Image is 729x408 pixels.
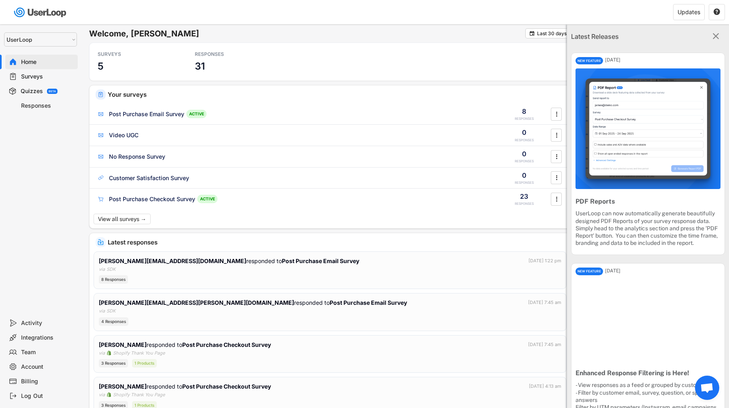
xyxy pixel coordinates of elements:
div: Billing [21,378,75,385]
div: RESPONSES [195,51,268,57]
div: via [99,391,105,398]
div: 4 Responses [99,317,128,326]
strong: Post Purchase Checkout Survey [182,341,271,348]
div: responded to [99,298,407,307]
div: SURVEYS [98,51,171,57]
div: RESPONSES [515,202,534,206]
text:  [556,110,557,118]
h6: Welcome, [PERSON_NAME] [89,28,525,39]
strong: Post Purchase Email Survey [282,257,359,264]
div: [DATE] 4:13 am [529,383,561,390]
div: 0 [522,171,526,180]
div: 0 [522,149,526,158]
div: responded to [99,257,359,265]
button:  [713,8,720,16]
div: Updates [678,9,700,15]
button:  [529,30,535,36]
text:  [530,30,535,36]
div: [DATE] 1:22 pm [529,257,561,264]
div: UserLoop can now automatically generate beautifully designed PDF Reports of your survey response ... [576,210,720,246]
div: ACTIVE [197,195,217,203]
div: Responses [21,102,75,110]
div: RESPONSES [515,181,534,185]
div: Home [21,58,75,66]
div: No Response Survey [109,153,165,161]
div: Surveys [21,73,75,81]
div: 1 Products [132,359,157,368]
text:  [556,195,557,203]
div: Quizzes [21,87,43,95]
div: via [99,266,105,273]
div: Your surveys [108,91,565,98]
div: RESPONSES [515,159,534,164]
img: 1156660_ecommerce_logo_shopify_icon%20%281%29.png [107,392,111,397]
div: 8 Responses [99,275,128,284]
img: CleanShot%202025-09-23%20at%2013.55.41%402x.png [576,68,720,189]
div: Shopify Thank You Page [113,350,165,357]
div: NEW FEATURE [576,57,603,64]
h3: 31 [195,60,205,72]
div: 3 Responses [99,359,128,368]
strong: [PERSON_NAME][EMAIL_ADDRESS][DOMAIN_NAME] [99,257,246,264]
div: [DATE] 7:45 am [528,299,561,306]
div: RESPONSES [515,117,534,121]
h3: 5 [98,60,104,72]
div: via [99,350,105,357]
div: Post Purchase Checkout Survey [109,195,195,203]
button:  [552,108,561,120]
strong: Post Purchase Email Survey [330,299,407,306]
div: NEW FEATURE [576,268,603,275]
div: Account [21,363,75,371]
strong: [PERSON_NAME] [99,341,147,348]
div: via [99,308,105,314]
img: IncomingMajor.svg [98,239,104,245]
div: [DATE] [605,57,725,62]
div: SDK [107,266,115,273]
div: PDF Reports [576,198,720,206]
button:  [710,31,721,42]
div: ACTIVE [186,110,207,118]
img: 1156660_ecommerce_logo_shopify_icon%20%281%29.png [107,351,111,355]
strong: [PERSON_NAME] [99,383,147,390]
div: 8 [522,107,526,116]
div: responded to [99,340,273,349]
button:  [552,151,561,163]
div: [DATE] [605,268,725,273]
div: Open chat [695,376,719,400]
div: Post Purchase Email Survey [109,110,184,118]
text:  [556,152,557,161]
text:  [713,31,719,41]
div: Latest responses [108,239,565,245]
div: 0 [522,128,526,137]
div: BETA [49,90,56,93]
button:  [552,172,561,184]
text:  [714,8,720,15]
div: Enhanced Response Filtering is Here! [576,369,720,378]
div: Latest Releases [571,32,677,41]
strong: [PERSON_NAME][EMAIL_ADDRESS][PERSON_NAME][DOMAIN_NAME] [99,299,294,306]
div: Last 30 days [537,31,567,36]
div: Log Out [21,392,75,400]
button: View all surveys → [94,214,151,224]
div: RESPONSES [515,138,534,142]
strong: Post Purchase Checkout Survey [182,383,271,390]
text:  [556,173,557,182]
div: 23 [520,192,528,201]
text:  [556,131,557,139]
button:  [552,193,561,205]
div: SDK [107,308,115,314]
div: [DATE] 7:45 am [528,341,561,348]
div: Activity [21,319,75,327]
img: userloop-logo-01.svg [12,4,69,21]
div: Video UGC [109,131,139,139]
div: Shopify Thank You Page [113,391,165,398]
div: Team [21,348,75,356]
div: Customer Satisfaction Survey [109,174,189,182]
div: Integrations [21,334,75,342]
div: responded to [99,382,273,391]
button:  [552,129,561,141]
